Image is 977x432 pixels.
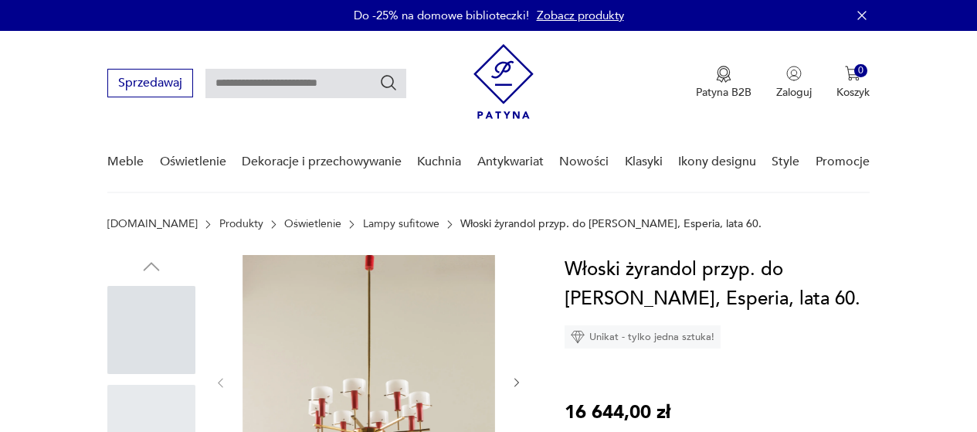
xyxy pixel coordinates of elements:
[816,132,870,192] a: Promocje
[107,79,193,90] a: Sprzedawaj
[776,66,812,100] button: Zaloguj
[284,218,341,230] a: Oświetlenie
[772,132,799,192] a: Style
[854,64,867,77] div: 0
[107,218,198,230] a: [DOMAIN_NAME]
[571,330,585,344] img: Ikona diamentu
[219,218,263,230] a: Produkty
[477,132,544,192] a: Antykwariat
[363,218,439,230] a: Lampy sufitowe
[565,398,670,427] p: 16 644,00 zł
[160,132,226,192] a: Oświetlenie
[565,255,870,314] h1: Włoski żyrandol przyp. do [PERSON_NAME], Esperia, lata 60.
[537,8,624,23] a: Zobacz produkty
[242,132,402,192] a: Dekoracje i przechowywanie
[786,66,802,81] img: Ikonka użytkownika
[379,73,398,92] button: Szukaj
[625,132,663,192] a: Klasyki
[836,85,870,100] p: Koszyk
[836,66,870,100] button: 0Koszyk
[473,44,534,119] img: Patyna - sklep z meblami i dekoracjami vintage
[845,66,860,81] img: Ikona koszyka
[776,85,812,100] p: Zaloguj
[696,85,751,100] p: Patyna B2B
[354,8,529,23] p: Do -25% na domowe biblioteczki!
[696,66,751,100] a: Ikona medaluPatyna B2B
[107,69,193,97] button: Sprzedawaj
[696,66,751,100] button: Patyna B2B
[107,132,144,192] a: Meble
[565,325,721,349] div: Unikat - tylko jedna sztuka!
[678,132,756,192] a: Ikony designu
[559,132,609,192] a: Nowości
[716,66,731,83] img: Ikona medalu
[417,132,461,192] a: Kuchnia
[460,218,762,230] p: Włoski żyrandol przyp. do [PERSON_NAME], Esperia, lata 60.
